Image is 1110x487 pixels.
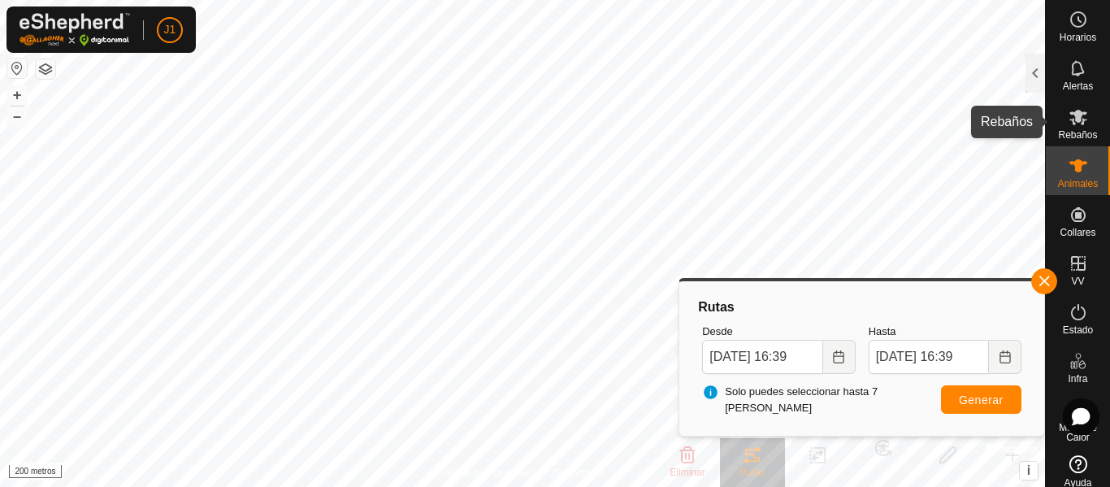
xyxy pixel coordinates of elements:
[1058,129,1097,141] font: Rebaños
[1027,463,1030,477] font: i
[36,59,55,79] button: Capas del Mapa
[698,300,734,314] font: Rutas
[725,385,878,414] font: Solo puedes seleccionar hasta 7 [PERSON_NAME]
[13,86,22,103] font: +
[552,467,606,479] font: Contáctanos
[1063,324,1093,336] font: Estado
[7,85,27,105] button: +
[7,59,27,78] button: Restablecer mapa
[1060,32,1096,43] font: Horarios
[823,340,856,374] button: Elija fecha
[164,23,176,36] font: J1
[959,394,1004,407] font: Generar
[1071,276,1084,287] font: VV
[1020,462,1038,480] button: i
[13,107,21,124] font: –
[989,340,1021,374] button: Elija fecha
[1068,373,1087,385] font: Infra
[1060,227,1095,238] font: Collares
[941,385,1021,414] button: Generar
[1058,178,1098,189] font: Animales
[1063,80,1093,92] font: Alertas
[439,466,532,480] a: Política de Privacidad
[702,325,733,337] font: Desde
[869,325,896,337] font: Hasta
[20,13,130,46] img: Logotipo de Gallagher
[439,467,532,479] font: Política de Privacidad
[1059,422,1097,443] font: Mapa de Calor
[7,107,27,126] button: –
[552,466,606,480] a: Contáctanos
